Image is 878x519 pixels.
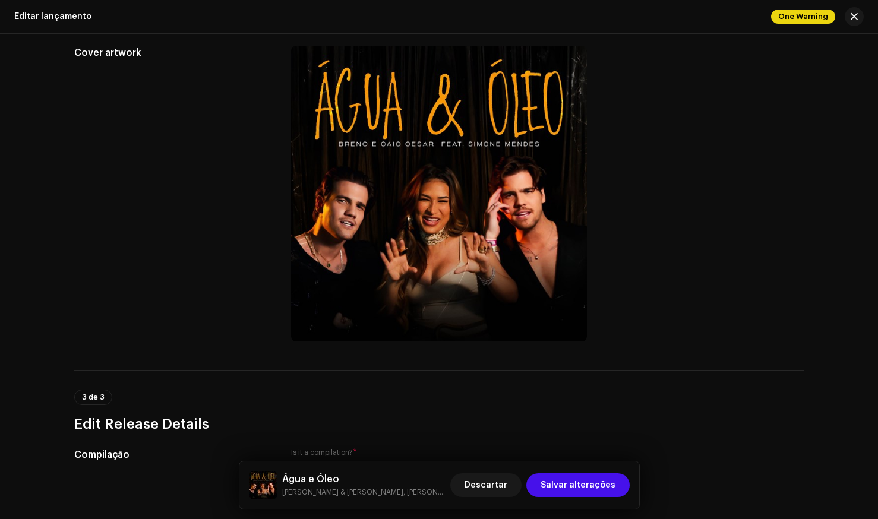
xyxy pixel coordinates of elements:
label: Is it a compilation? [291,448,587,457]
span: Descartar [465,473,507,497]
h5: Compilação [74,448,272,462]
h3: Edit Release Details [74,414,804,433]
h5: Cover artwork [74,46,272,60]
img: 539bfc31-53db-4a2e-9886-24dda15902ee [249,471,277,499]
span: Salvar alterações [541,473,615,497]
button: Salvar alterações [526,473,630,497]
button: Descartar [450,473,522,497]
small: Água e Óleo [282,486,446,498]
h5: Água e Óleo [282,472,446,486]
